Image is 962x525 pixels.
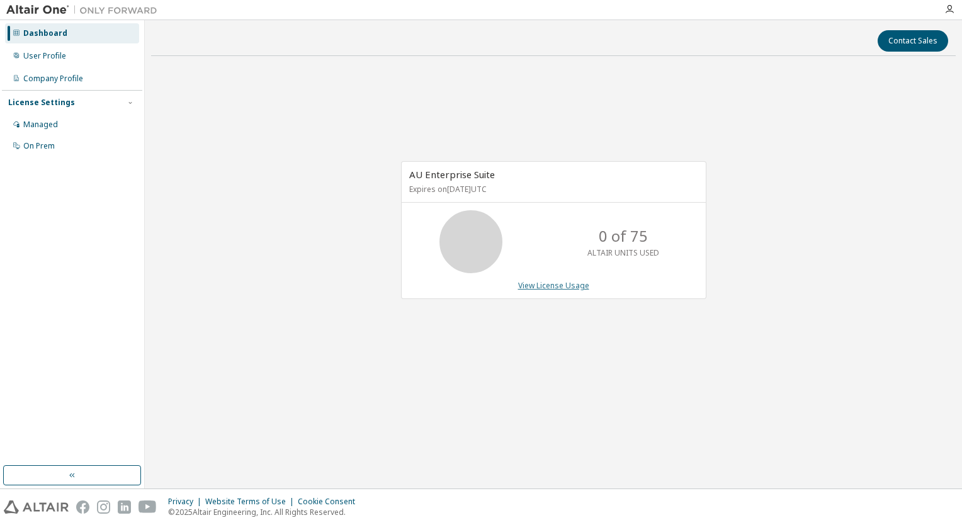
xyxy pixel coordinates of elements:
[23,120,58,130] div: Managed
[409,168,495,181] span: AU Enterprise Suite
[23,51,66,61] div: User Profile
[518,280,589,291] a: View License Usage
[298,497,363,507] div: Cookie Consent
[8,98,75,108] div: License Settings
[97,500,110,514] img: instagram.svg
[409,184,695,195] p: Expires on [DATE] UTC
[587,247,659,258] p: ALTAIR UNITS USED
[168,507,363,517] p: © 2025 Altair Engineering, Inc. All Rights Reserved.
[168,497,205,507] div: Privacy
[118,500,131,514] img: linkedin.svg
[205,497,298,507] div: Website Terms of Use
[23,74,83,84] div: Company Profile
[76,500,89,514] img: facebook.svg
[6,4,164,16] img: Altair One
[23,141,55,151] div: On Prem
[599,225,648,247] p: 0 of 75
[4,500,69,514] img: altair_logo.svg
[23,28,67,38] div: Dashboard
[878,30,948,52] button: Contact Sales
[139,500,157,514] img: youtube.svg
